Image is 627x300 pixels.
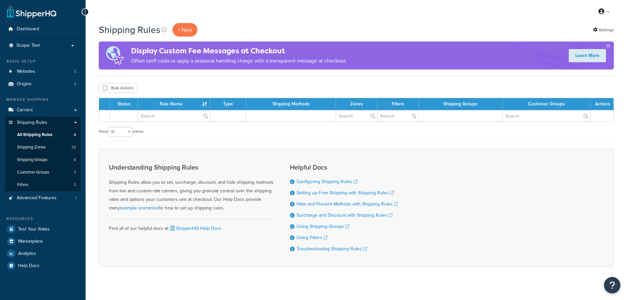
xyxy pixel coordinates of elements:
li: Shipping Rules [5,117,81,192]
a: Origins 3 [5,78,81,90]
h1: Shipping Rules [99,23,160,36]
th: Zones [336,98,378,110]
th: Shipping Methods [246,98,336,110]
img: duties-banner-06bc72dcb5fe05cb3f9472aba00be2ae8eb53ab6f0d8bb03d382ba314ac3c341.png [99,41,131,69]
a: Learn More [569,49,606,62]
div: Resources [5,216,81,222]
li: Advanced Features [5,192,81,204]
span: Analytics [18,251,36,257]
a: Test Your Rates [5,223,81,235]
a: Carriers [5,104,81,116]
span: Test Your Rates [18,227,50,232]
select: Showentries [108,127,133,137]
a: Dashboard [5,23,81,35]
label: Show entries [99,127,144,137]
a: Websites 3 [5,66,81,78]
h3: Helpful Docs [290,164,398,171]
a: Marketplace [5,235,81,247]
div: Basic Setup [5,59,81,64]
th: Rule Name [138,98,210,110]
a: Shipping Rules [5,117,81,129]
a: ShipperHQ Help Docs [169,225,222,232]
span: Scope: Test [16,43,40,48]
div: Shipping Rules allow you to set, surcharge, discount, and hide shipping methods from live and cus... [109,164,274,212]
a: Shipping Zones 20 [5,141,81,153]
input: Search [503,110,590,122]
h4: Display Custom Fee Messages at Checkout [131,45,347,56]
button: Bulk Actions [99,83,137,93]
input: Search [378,110,418,122]
a: Using Filters [297,234,327,241]
span: Shipping Zones [17,145,46,150]
span: Advanced Features [17,195,57,201]
li: Websites [5,66,81,78]
span: Dashboard [17,26,39,32]
a: Help Docs [5,260,81,272]
p: Offset tariff costs or apply a seasonal handling charge with a transparent message at checkout. [131,56,347,66]
a: ShipperHQ Home [7,5,56,18]
a: Advanced Features 1 [5,192,81,204]
span: 1 [75,195,76,201]
a: Customer Groups 3 [5,166,81,178]
span: Filters [17,182,28,188]
li: Shipping Zones [5,141,81,153]
span: All Shipping Rules [17,132,52,138]
input: Search [336,110,377,122]
h3: Understanding Shipping Rules [109,164,274,171]
th: Status [110,98,138,110]
li: Customer Groups [5,166,81,178]
a: All Shipping Rules 6 [5,129,81,141]
p: + New [172,23,197,37]
span: Help Docs [18,263,39,269]
a: Analytics [5,248,81,259]
th: Actions [590,98,614,110]
button: Open Resource Center [604,277,620,293]
span: Carriers [17,107,33,113]
span: 3 [74,81,76,87]
a: Using Shipping Groups [297,223,349,230]
span: Shipping Groups [17,157,47,163]
th: Customer Groups [503,98,590,110]
a: Hide and Prevent Methods with Shipping Rules [297,201,398,207]
a: example scenarios [120,205,158,211]
span: 6 [74,132,76,138]
span: Websites [17,69,35,74]
span: 3 [74,170,76,175]
li: Filters [5,179,81,191]
a: Setting up Free Shipping with Shipping Rules [297,189,394,196]
div: Find all of our helpful docs at: [109,219,274,233]
a: Troubleshooting Shipping Rules [297,245,367,252]
span: 3 [74,69,76,74]
a: Surcharge and Discount with Shipping Rules [297,212,393,219]
span: Shipping Rules [17,120,47,125]
span: 20 [71,145,76,150]
th: Type [210,98,246,110]
span: Marketplace [18,239,43,244]
span: 6 [74,157,76,163]
a: Filters 3 [5,179,81,191]
div: Manage Shipping [5,97,81,102]
li: All Shipping Rules [5,129,81,141]
input: Search [138,110,210,122]
a: Shipping Groups 6 [5,154,81,166]
span: Customer Groups [17,170,49,175]
span: Origins [17,81,32,87]
th: Shipping Groups [419,98,503,110]
li: Origins [5,78,81,90]
span: 3 [74,182,76,188]
th: Filters [378,98,419,110]
a: Configuring Shipping Rules [297,178,357,185]
a: Settings [593,25,614,35]
li: Shipping Groups [5,154,81,166]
